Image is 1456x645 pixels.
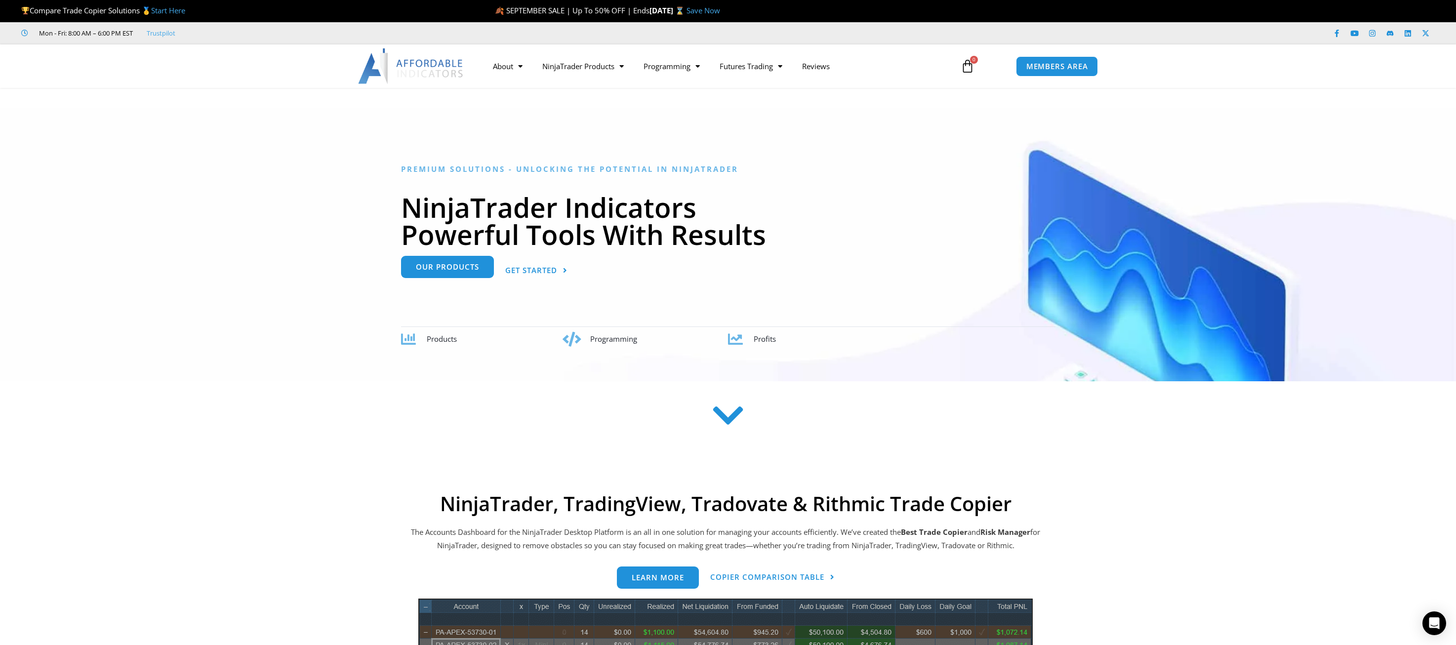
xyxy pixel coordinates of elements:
a: 0 [946,52,989,81]
a: Futures Trading [710,55,792,78]
a: About [483,55,532,78]
span: MEMBERS AREA [1026,63,1088,70]
span: 🍂 SEPTEMBER SALE | Up To 50% OFF | Ends [495,5,649,15]
span: Compare Trade Copier Solutions 🥇 [21,5,185,15]
img: 🏆 [22,7,29,14]
h2: NinjaTrader, TradingView, Tradovate & Rithmic Trade Copier [409,492,1042,516]
a: Learn more [617,566,699,589]
strong: Risk Manager [980,527,1030,537]
div: Open Intercom Messenger [1422,611,1446,635]
a: Start Here [151,5,185,15]
nav: Menu [483,55,949,78]
span: Our Products [416,263,479,271]
span: Programming [590,334,637,344]
strong: [DATE] ⌛ [649,5,687,15]
a: Copier Comparison Table [710,566,835,589]
span: Mon - Fri: 8:00 AM – 6:00 PM EST [37,27,133,39]
a: Programming [634,55,710,78]
a: NinjaTrader Products [532,55,634,78]
a: Get Started [505,260,567,282]
span: Profits [754,334,776,344]
span: Copier Comparison Table [710,573,824,581]
a: Trustpilot [147,27,175,39]
a: Save Now [687,5,720,15]
span: 0 [970,56,978,64]
span: Get Started [505,267,557,274]
span: Products [427,334,457,344]
img: LogoAI | Affordable Indicators – NinjaTrader [358,48,464,84]
span: Learn more [632,574,684,581]
p: The Accounts Dashboard for the NinjaTrader Desktop Platform is an all in one solution for managin... [409,525,1042,553]
h6: Premium Solutions - Unlocking the Potential in NinjaTrader [401,164,1055,174]
a: Our Products [401,256,494,278]
a: Reviews [792,55,840,78]
h1: NinjaTrader Indicators Powerful Tools With Results [401,194,1055,248]
b: Best Trade Copier [901,527,968,537]
a: MEMBERS AREA [1016,56,1098,77]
